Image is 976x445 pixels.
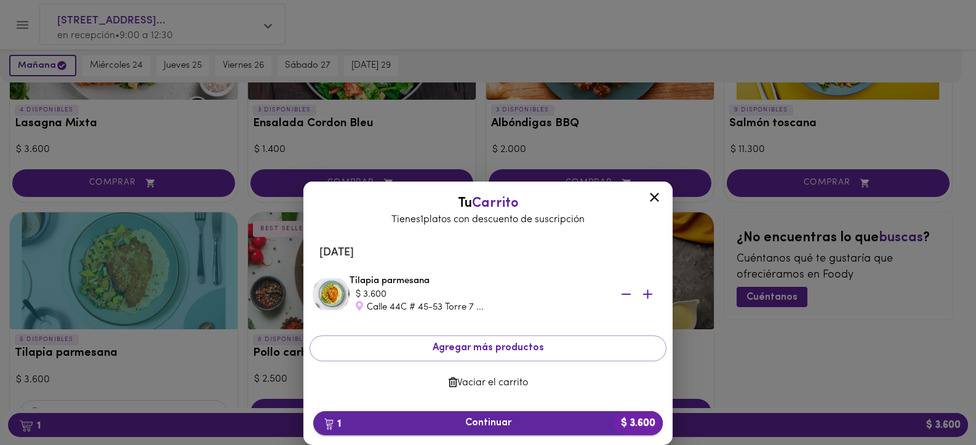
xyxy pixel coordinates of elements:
span: Agregar más productos [320,342,656,354]
button: Vaciar el carrito [310,371,666,395]
li: [DATE] [310,238,666,268]
span: Vaciar el carrito [319,377,657,389]
button: 1Continuar$ 3.600 [313,411,663,435]
b: $ 3.600 [614,411,663,435]
img: Tilapia parmesana [313,276,350,313]
span: Continuar [323,417,653,429]
div: Tilapia parmesana [350,275,663,314]
div: Calle 44C # 45-53 Torre 7 ... [356,301,602,314]
iframe: Messagebird Livechat Widget [905,374,964,433]
b: 1 [317,415,348,431]
div: Tu [316,194,660,227]
p: Tienes 1 platos con descuento de suscripción [316,213,660,227]
img: cart.png [324,418,334,430]
button: Agregar más productos [310,335,666,361]
span: Carrito [472,196,519,210]
div: $ 3.600 [356,288,602,301]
